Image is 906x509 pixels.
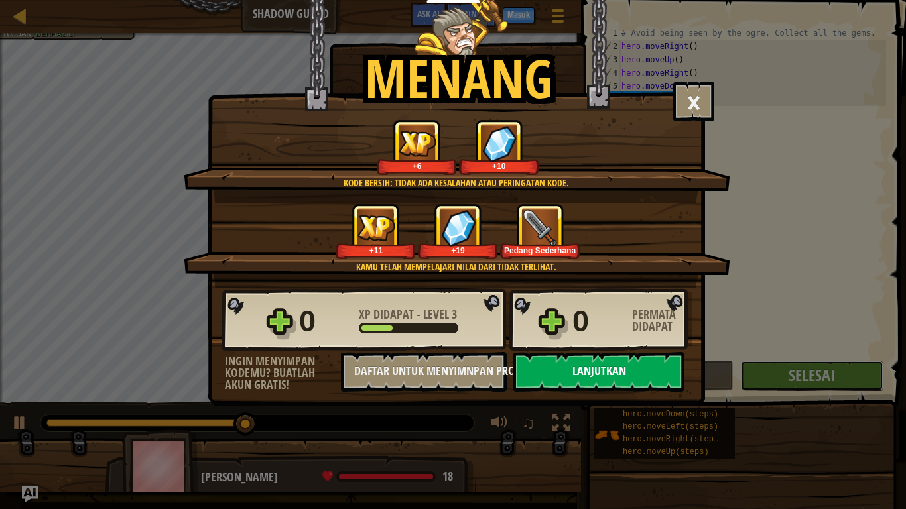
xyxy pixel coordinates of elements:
[357,215,395,241] img: XP Didapat
[482,125,517,162] img: Permata Didapat
[338,245,413,255] div: +11
[341,352,507,392] button: Daftar untuk Menyimnpan Proses
[503,245,578,255] div: Pedang Sederhana
[572,300,624,343] div: 0
[452,306,457,323] span: 3
[462,161,537,171] div: +10
[522,209,558,246] img: Barang Baru
[299,300,351,343] div: 0
[421,245,495,255] div: +19
[421,306,452,323] span: Level
[247,260,665,274] div: Kamu telah mempelajari nilai dari tidak terlihat.
[673,82,714,121] button: ×
[632,309,692,333] div: Permata Didapat
[359,306,417,323] span: XP Didapat
[225,355,341,391] div: Ingin menyimpan kodemu? Buatlah akun gratis!
[247,176,665,190] div: Kode bersih: tidak ada kesalahan atau peringatan kode.
[513,352,684,392] button: Lanjutkan
[359,309,457,321] div: -
[365,49,552,107] h1: Menang
[441,209,476,246] img: Permata Didapat
[379,161,454,171] div: +6
[399,131,436,156] img: XP Didapat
